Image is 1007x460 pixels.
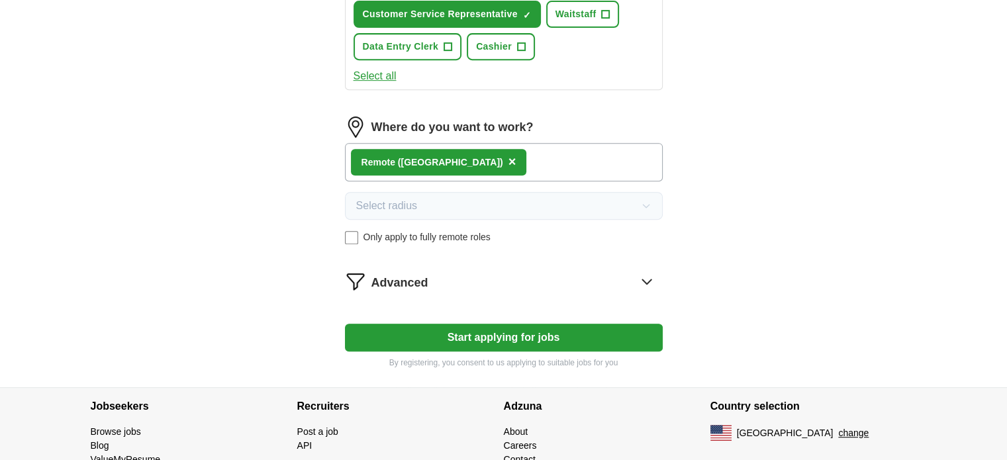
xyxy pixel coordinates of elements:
[371,274,428,292] span: Advanced
[504,426,528,437] a: About
[838,426,869,440] button: change
[297,440,312,451] a: API
[363,40,439,54] span: Data Entry Clerk
[710,425,732,441] img: US flag
[467,33,535,60] button: Cashier
[546,1,620,28] button: Waitstaff
[361,156,503,169] div: Remote ([GEOGRAPHIC_DATA])
[345,357,663,369] p: By registering, you consent to us applying to suitable jobs for you
[345,231,358,244] input: Only apply to fully remote roles
[345,324,663,351] button: Start applying for jobs
[345,271,366,292] img: filter
[354,1,541,28] button: Customer Service Representative✓
[354,33,462,60] button: Data Entry Clerk
[297,426,338,437] a: Post a job
[476,40,512,54] span: Cashier
[363,230,491,244] span: Only apply to fully remote roles
[555,7,597,21] span: Waitstaff
[710,388,917,425] h4: Country selection
[354,68,397,84] button: Select all
[523,10,531,21] span: ✓
[91,426,141,437] a: Browse jobs
[371,118,534,136] label: Where do you want to work?
[508,152,516,172] button: ×
[345,116,366,138] img: location.png
[91,440,109,451] a: Blog
[508,154,516,169] span: ×
[363,7,518,21] span: Customer Service Representative
[737,426,834,440] span: [GEOGRAPHIC_DATA]
[504,440,537,451] a: Careers
[356,198,418,214] span: Select radius
[345,192,663,220] button: Select radius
